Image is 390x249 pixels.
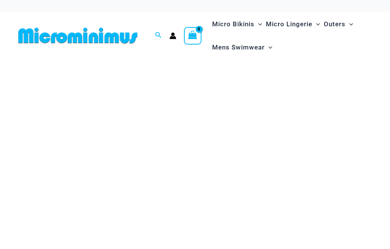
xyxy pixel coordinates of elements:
[254,14,262,34] span: Menu Toggle
[212,14,254,34] span: Micro Bikinis
[210,36,274,59] a: Mens SwimwearMenu ToggleMenu Toggle
[155,31,162,40] a: Search icon link
[266,14,312,34] span: Micro Lingerie
[322,13,355,36] a: OutersMenu ToggleMenu Toggle
[324,14,345,34] span: Outers
[15,27,141,44] img: MM SHOP LOGO FLAT
[209,11,375,60] nav: Site Navigation
[169,32,176,39] a: Account icon link
[345,14,353,34] span: Menu Toggle
[265,38,272,57] span: Menu Toggle
[212,38,265,57] span: Mens Swimwear
[210,13,264,36] a: Micro BikinisMenu ToggleMenu Toggle
[264,13,322,36] a: Micro LingerieMenu ToggleMenu Toggle
[184,27,201,45] a: View Shopping Cart, empty
[312,14,320,34] span: Menu Toggle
